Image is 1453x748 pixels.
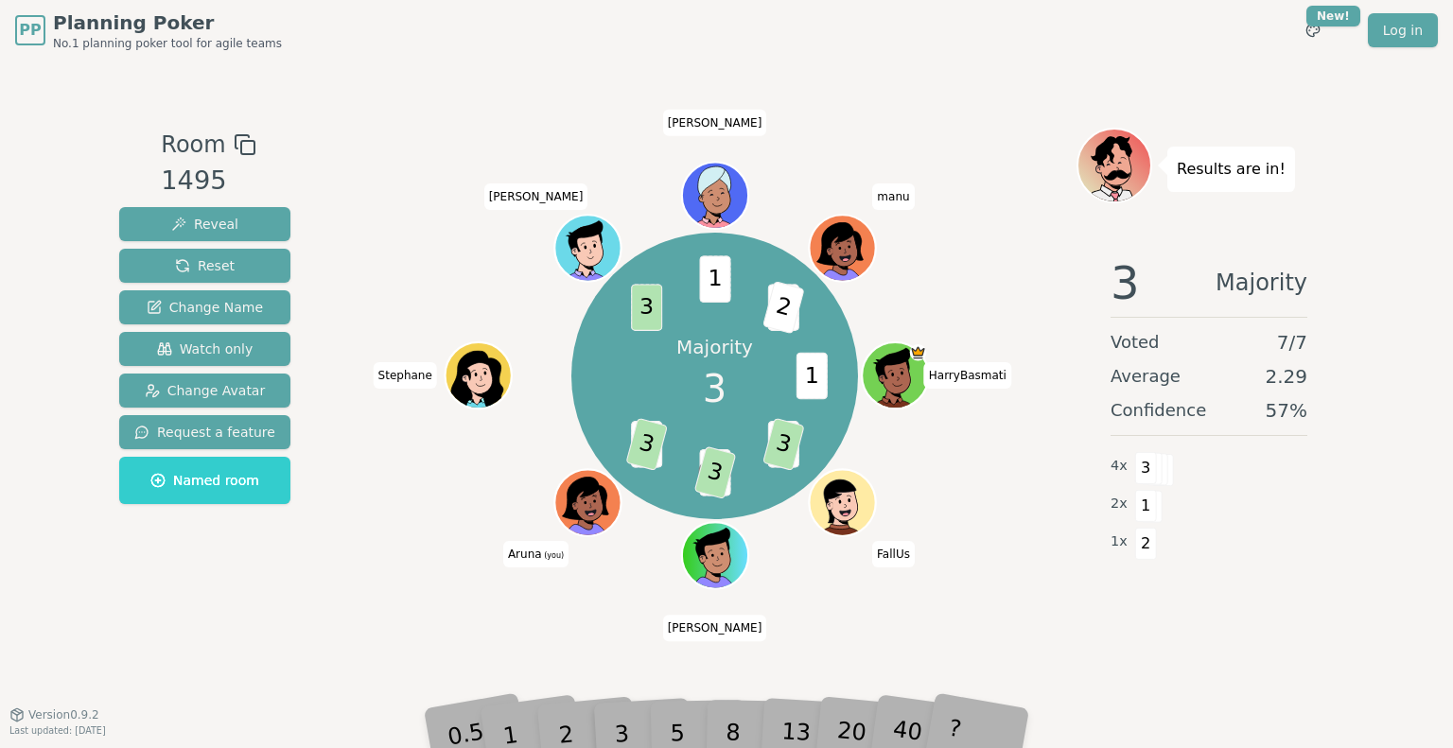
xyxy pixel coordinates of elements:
[53,9,282,36] span: Planning Poker
[699,255,730,303] span: 1
[1277,329,1307,356] span: 7 / 7
[663,616,767,642] span: Click to change your name
[119,415,290,449] button: Request a feature
[1135,490,1157,522] span: 1
[119,249,290,283] button: Reset
[663,110,767,136] span: Click to change your name
[1135,528,1157,560] span: 2
[625,417,668,470] span: 3
[631,284,662,331] span: 3
[119,290,290,324] button: Change Name
[872,183,914,210] span: Click to change your name
[1265,363,1307,390] span: 2.29
[157,339,254,358] span: Watch only
[119,207,290,241] button: Reveal
[1111,260,1140,305] span: 3
[1368,13,1438,47] a: Log in
[703,360,726,417] span: 3
[1111,329,1160,356] span: Voted
[542,551,565,560] span: (you)
[150,471,259,490] span: Named room
[19,19,41,42] span: PP
[1266,397,1307,424] span: 57 %
[161,128,225,162] span: Room
[374,362,437,389] span: Click to change your name
[9,725,106,736] span: Last updated: [DATE]
[1111,456,1128,477] span: 4 x
[53,36,282,51] span: No.1 planning poker tool for agile teams
[1306,6,1360,26] div: New!
[1111,531,1128,552] span: 1 x
[503,541,569,567] span: Click to change your name
[484,183,588,210] span: Click to change your name
[1111,363,1181,390] span: Average
[161,162,255,200] div: 1495
[9,707,99,722] button: Version0.9.2
[1216,260,1307,305] span: Majority
[1296,13,1330,47] button: New!
[175,256,235,275] span: Reset
[762,281,804,334] span: 2
[119,374,290,408] button: Change Avatar
[872,541,915,567] span: Click to change your name
[556,472,619,534] button: Click to change your avatar
[693,445,736,498] span: 3
[1111,397,1206,424] span: Confidence
[1177,156,1286,183] p: Results are in!
[171,215,238,234] span: Reveal
[119,332,290,366] button: Watch only
[145,381,266,400] span: Change Avatar
[134,423,275,442] span: Request a feature
[924,362,1011,389] span: Click to change your name
[676,334,753,360] p: Majority
[15,9,282,51] a: PPPlanning PokerNo.1 planning poker tool for agile teams
[796,353,827,400] span: 1
[147,298,263,317] span: Change Name
[28,707,99,722] span: Version 0.9.2
[762,417,804,470] span: 3
[119,457,290,504] button: Named room
[1111,494,1128,514] span: 2 x
[909,344,926,361] span: HarryBasmati is the host
[1135,452,1157,484] span: 3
